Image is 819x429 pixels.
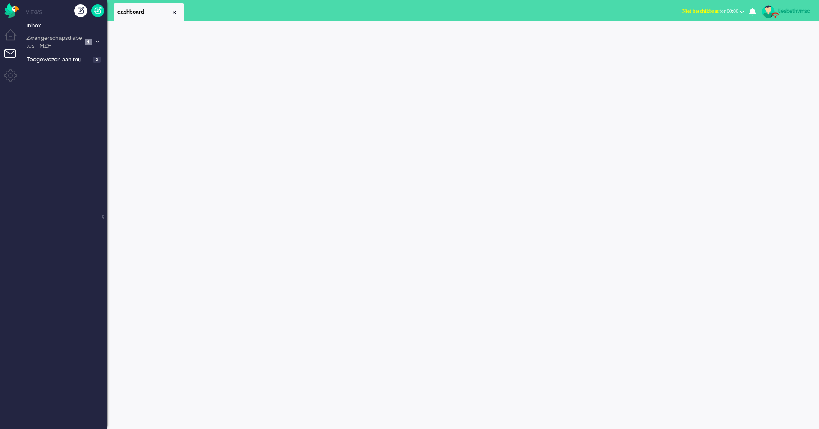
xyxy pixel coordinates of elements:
a: Omnidesk [4,6,19,12]
span: dashboard [117,9,171,16]
div: Creëer ticket [74,4,87,17]
li: Tickets menu [4,49,24,69]
div: liesbethvmsc [778,7,810,15]
span: for 00:00 [682,8,738,14]
span: Zwangerschapsdiabetes - MZH [25,34,82,50]
a: Inbox [25,21,107,30]
span: Inbox [27,22,107,30]
li: Dashboard menu [4,29,24,48]
a: liesbethvmsc [760,5,810,18]
span: Niet beschikbaar [682,8,720,14]
a: Quick Ticket [91,4,104,17]
div: Close tab [171,9,178,16]
span: 0 [93,57,101,63]
img: flow_omnibird.svg [4,3,19,18]
li: Dashboard [114,3,184,21]
span: Toegewezen aan mij [27,56,90,64]
a: Toegewezen aan mij 0 [25,54,107,64]
li: Niet beschikbaarfor 00:00 [677,3,749,21]
span: 1 [85,39,92,45]
li: Views [26,9,107,16]
li: Admin menu [4,69,24,89]
button: Niet beschikbaarfor 00:00 [677,5,749,18]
